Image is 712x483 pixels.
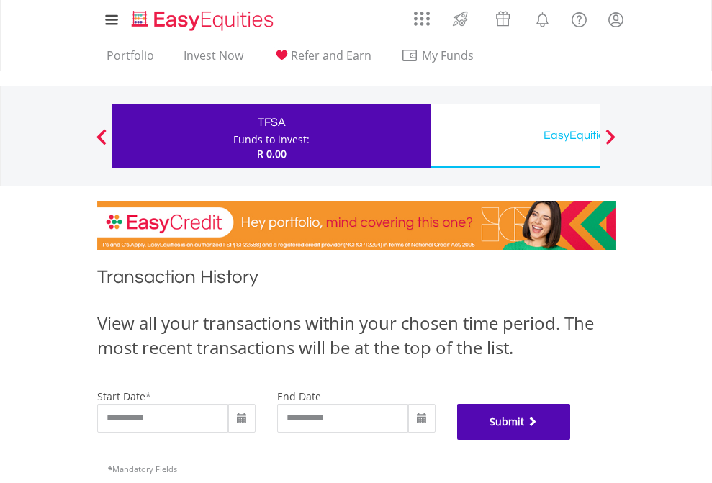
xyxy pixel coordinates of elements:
[405,4,439,27] a: AppsGrid
[267,48,377,71] a: Refer and Earn
[129,9,279,32] img: EasyEquities_Logo.png
[97,201,616,250] img: EasyCredit Promotion Banner
[257,147,287,161] span: R 0.00
[561,4,598,32] a: FAQ's and Support
[596,136,625,150] button: Next
[108,464,177,474] span: Mandatory Fields
[598,4,634,35] a: My Profile
[87,136,116,150] button: Previous
[101,48,160,71] a: Portfolio
[449,7,472,30] img: thrive-v2.svg
[233,132,310,147] div: Funds to invest:
[524,4,561,32] a: Notifications
[291,48,371,63] span: Refer and Earn
[414,11,430,27] img: grid-menu-icon.svg
[277,389,321,403] label: end date
[401,46,495,65] span: My Funds
[97,264,616,297] h1: Transaction History
[121,112,422,132] div: TFSA
[457,404,571,440] button: Submit
[482,4,524,30] a: Vouchers
[491,7,515,30] img: vouchers-v2.svg
[97,389,145,403] label: start date
[126,4,279,32] a: Home page
[97,311,616,361] div: View all your transactions within your chosen time period. The most recent transactions will be a...
[178,48,249,71] a: Invest Now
